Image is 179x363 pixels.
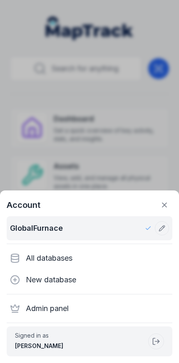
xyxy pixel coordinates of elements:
[7,269,172,291] div: New database
[7,298,172,319] div: Admin panel
[7,199,40,211] strong: Account
[7,247,172,269] div: All databases
[15,331,145,340] span: Signed in as
[15,342,63,349] strong: [PERSON_NAME]
[10,222,63,234] span: GlobalFurnace
[10,222,152,234] a: GlobalFurnace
